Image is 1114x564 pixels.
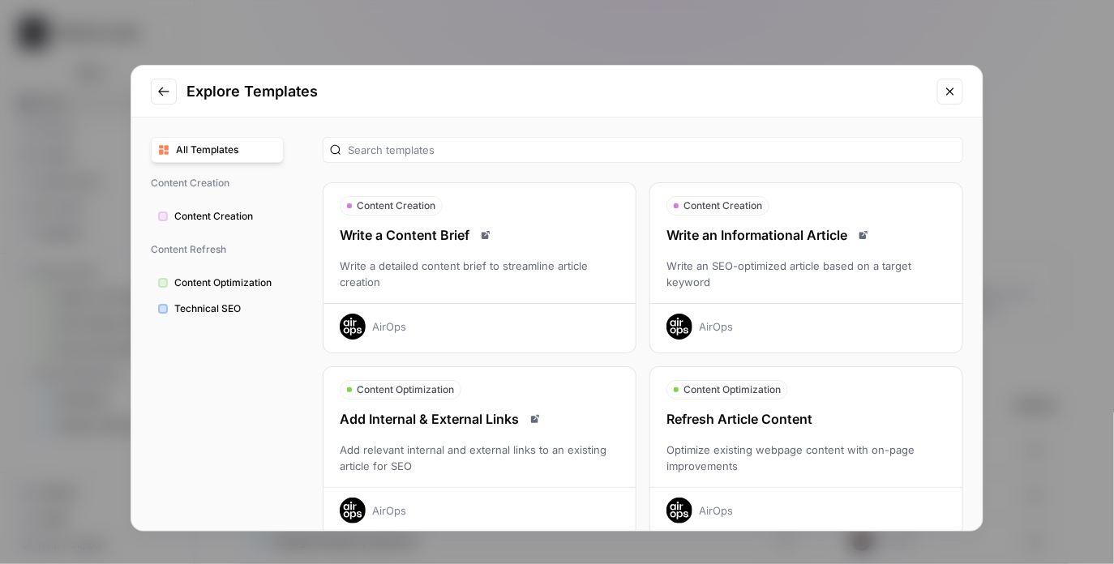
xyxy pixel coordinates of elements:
span: Content Optimization [357,382,454,397]
span: Content Creation [151,169,284,197]
div: AirOps [372,502,406,519]
div: Write an SEO-optimized article based on a target keyword [650,258,962,290]
div: Add relevant internal and external links to an existing article for SEO [323,442,636,474]
input: Search templates [348,142,956,158]
span: Content Creation [683,199,762,213]
a: Read docs [854,225,873,245]
h2: Explore Templates [186,80,928,103]
div: Refresh Article Content [650,409,962,429]
div: AirOps [699,318,733,335]
button: Technical SEO [151,296,284,322]
button: Content OptimizationAdd Internal & External LinksRead docsAdd relevant internal and external link... [323,366,636,537]
button: Content OptimizationRefresh Article ContentOptimize existing webpage content with on-page improve... [649,366,963,537]
div: Write a detailed content brief to streamline article creation [323,258,636,290]
span: Content Creation [174,209,276,224]
span: Content Optimization [683,382,781,397]
button: All Templates [151,137,284,163]
span: Content Optimization [174,276,276,290]
div: Add Internal & External Links [323,409,636,429]
span: All Templates [176,143,276,157]
span: Technical SEO [174,301,276,316]
div: AirOps [699,502,733,519]
div: Write an Informational Article [650,225,962,245]
span: Content Creation [357,199,435,213]
div: Write a Content Brief [323,225,636,245]
div: AirOps [372,318,406,335]
button: Content CreationWrite a Content BriefRead docsWrite a detailed content brief to streamline articl... [323,182,636,353]
button: Content CreationWrite an Informational ArticleRead docsWrite an SEO-optimized article based on a ... [649,182,963,353]
div: Optimize existing webpage content with on-page improvements [650,442,962,474]
button: Close modal [937,79,963,105]
a: Read docs [525,409,545,429]
button: Go to previous step [151,79,177,105]
button: Content Creation [151,203,284,229]
span: Content Refresh [151,236,284,263]
a: Read docs [476,225,495,245]
button: Content Optimization [151,270,284,296]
